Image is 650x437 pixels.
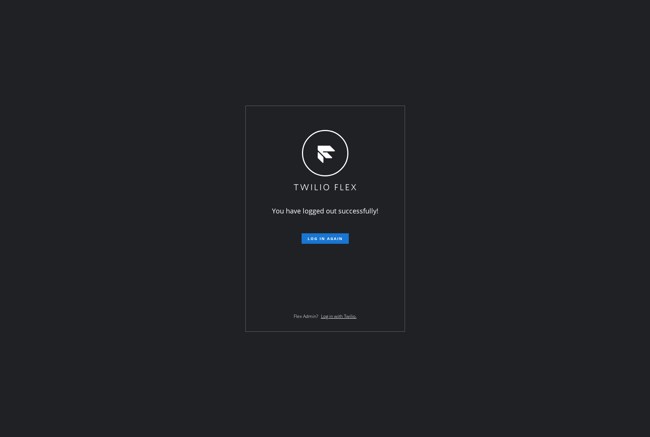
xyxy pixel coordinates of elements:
[308,236,343,241] span: Log in again
[321,313,357,319] a: Log in with Twilio.
[294,313,318,319] span: Flex Admin?
[302,233,349,244] button: Log in again
[272,206,378,215] span: You have logged out successfully!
